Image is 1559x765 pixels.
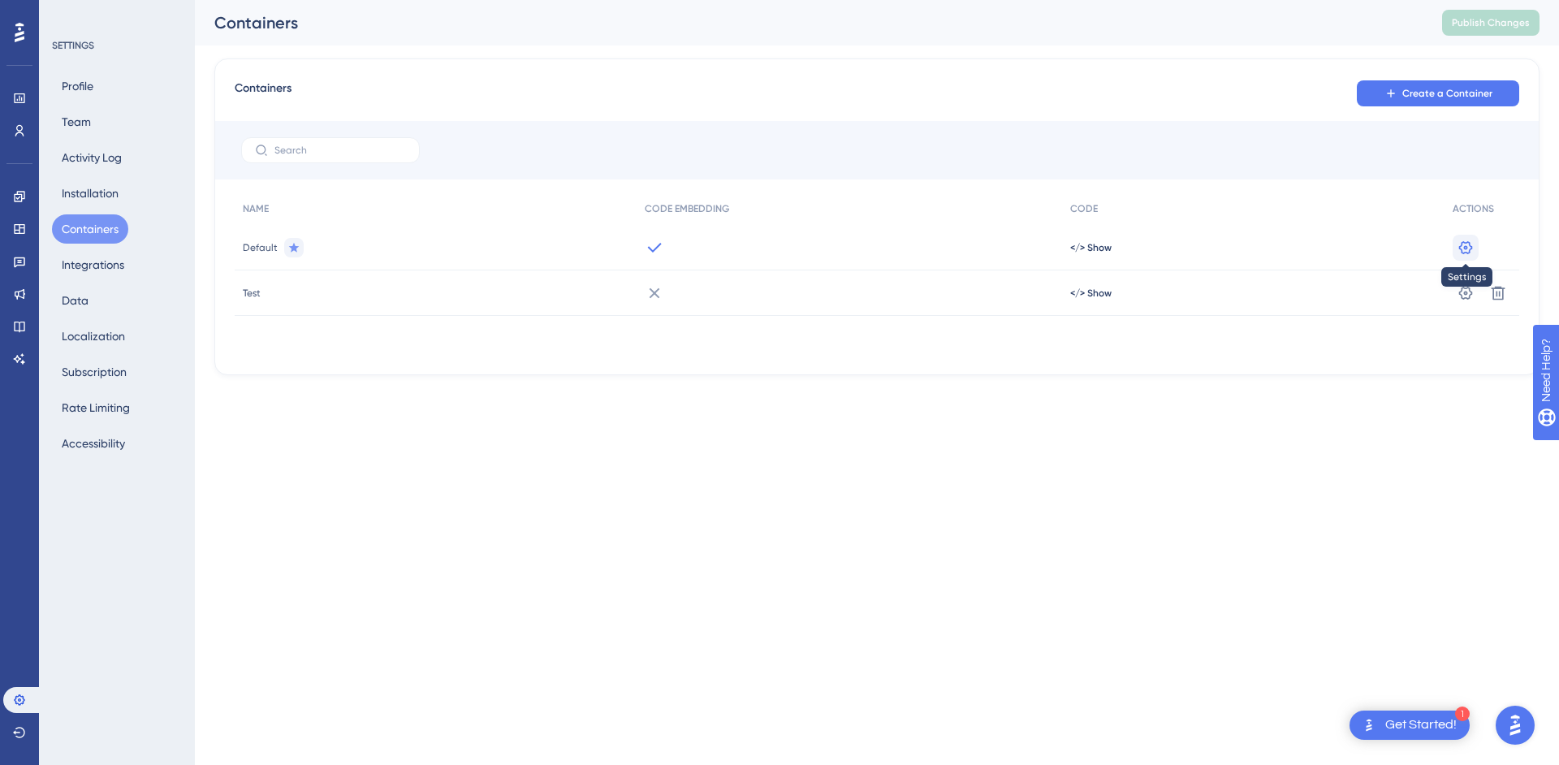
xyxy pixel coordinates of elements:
[214,11,1401,34] div: Containers
[52,107,101,136] button: Team
[52,429,135,458] button: Accessibility
[1442,10,1540,36] button: Publish Changes
[645,202,729,215] span: CODE EMBEDDING
[52,179,128,208] button: Installation
[274,145,406,156] input: Search
[243,241,278,254] span: Default
[1402,87,1492,100] span: Create a Container
[52,286,98,315] button: Data
[1070,202,1098,215] span: CODE
[52,71,103,101] button: Profile
[1452,16,1530,29] span: Publish Changes
[1491,701,1540,750] iframe: UserGuiding AI Assistant Launcher
[1070,241,1112,254] button: </> Show
[52,393,140,422] button: Rate Limiting
[52,357,136,387] button: Subscription
[38,4,101,24] span: Need Help?
[243,287,261,300] span: Test
[1359,715,1379,735] img: launcher-image-alternative-text
[235,79,292,108] span: Containers
[52,214,128,244] button: Containers
[1070,287,1112,300] button: </> Show
[1385,716,1457,734] div: Get Started!
[52,322,135,351] button: Localization
[52,39,184,52] div: SETTINGS
[1350,711,1470,740] div: Open Get Started! checklist, remaining modules: 1
[1455,707,1470,721] div: 1
[52,143,132,172] button: Activity Log
[243,202,269,215] span: NAME
[52,250,134,279] button: Integrations
[1357,80,1519,106] button: Create a Container
[1453,202,1494,215] span: ACTIONS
